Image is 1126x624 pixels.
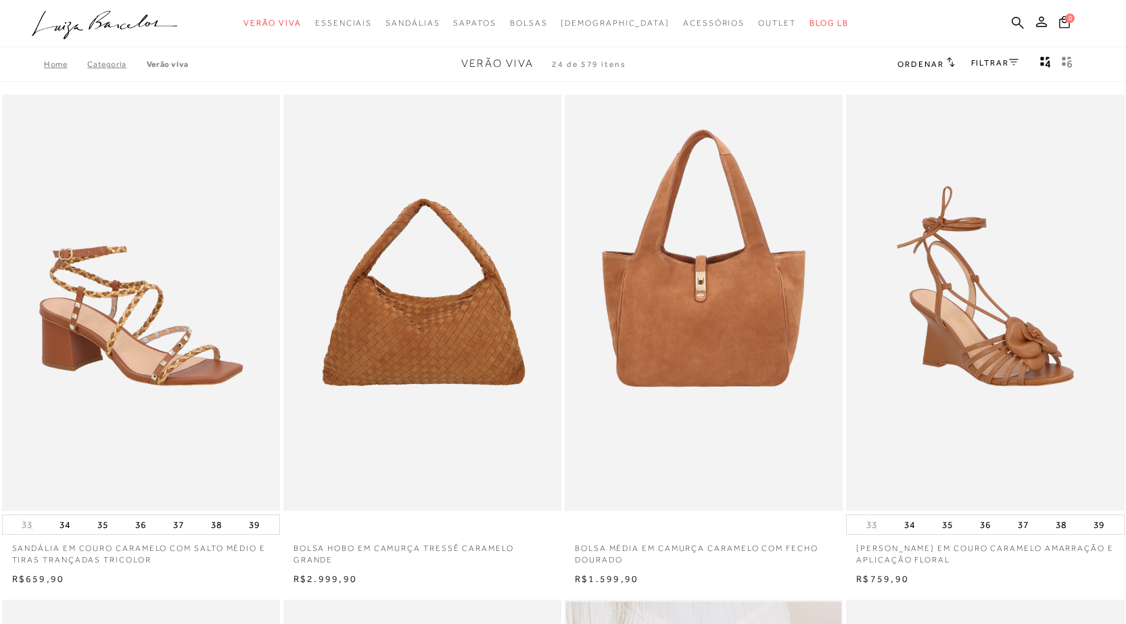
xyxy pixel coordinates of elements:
a: BOLSA HOBO EM CAMURÇA TRESSÊ CARAMELO GRANDE BOLSA HOBO EM CAMURÇA TRESSÊ CARAMELO GRANDE [285,97,560,510]
span: Sandálias [385,18,440,28]
a: BOLSA HOBO EM CAMURÇA TRESSÊ CARAMELO GRANDE [283,535,561,566]
a: categoryNavScreenReaderText [683,11,745,36]
a: SANDÁLIA ANABELA EM COURO CARAMELO AMARRAÇÃO E APLICAÇÃO FLORAL SANDÁLIA ANABELA EM COURO CARAMEL... [847,97,1123,510]
img: SANDÁLIA EM COURO CARAMELO COM SALTO MÉDIO E TIRAS TRANÇADAS TRICOLOR [3,97,279,510]
span: Ordenar [897,59,943,69]
a: SANDÁLIA EM COURO CARAMELO COM SALTO MÉDIO E TIRAS TRANÇADAS TRICOLOR [2,535,280,566]
span: Essenciais [315,18,372,28]
a: Verão Viva [147,59,189,69]
span: R$659,90 [12,573,65,584]
a: categoryNavScreenReaderText [453,11,496,36]
span: 0 [1065,14,1075,23]
span: R$759,90 [856,573,909,584]
button: 0 [1055,15,1074,33]
a: BLOG LB [810,11,849,36]
a: BOLSA MÉDIA EM CAMURÇA CARAMELO COM FECHO DOURADO BOLSA MÉDIA EM CAMURÇA CARAMELO COM FECHO DOURADO [566,97,841,510]
span: Bolsas [510,18,548,28]
button: 33 [862,519,881,531]
button: 34 [55,515,74,534]
button: 38 [1052,515,1071,534]
span: [DEMOGRAPHIC_DATA] [561,18,670,28]
span: BLOG LB [810,18,849,28]
a: BOLSA MÉDIA EM CAMURÇA CARAMELO COM FECHO DOURADO [565,535,843,566]
button: 38 [207,515,226,534]
button: 36 [131,515,150,534]
span: R$2.999,90 [294,573,357,584]
a: categoryNavScreenReaderText [315,11,372,36]
button: Mostrar 4 produtos por linha [1036,55,1055,73]
a: Categoria [87,59,146,69]
button: 36 [976,515,995,534]
a: categoryNavScreenReaderText [758,11,796,36]
span: Verão Viva [243,18,302,28]
span: Sapatos [453,18,496,28]
button: 33 [18,519,37,531]
button: 37 [1014,515,1033,534]
a: [PERSON_NAME] EM COURO CARAMELO AMARRAÇÃO E APLICAÇÃO FLORAL [846,535,1124,566]
a: FILTRAR [971,58,1018,68]
a: noSubCategoriesText [561,11,670,36]
span: Outlet [758,18,796,28]
span: Verão Viva [461,57,534,70]
button: 39 [1089,515,1108,534]
span: 24 de 579 itens [552,59,626,69]
button: 35 [938,515,957,534]
img: SANDÁLIA ANABELA EM COURO CARAMELO AMARRAÇÃO E APLICAÇÃO FLORAL [847,97,1123,510]
button: 37 [169,515,188,534]
button: 35 [93,515,112,534]
button: gridText6Desc [1058,55,1077,73]
img: BOLSA HOBO EM CAMURÇA TRESSÊ CARAMELO GRANDE [285,97,560,510]
a: categoryNavScreenReaderText [385,11,440,36]
button: 34 [900,515,919,534]
a: SANDÁLIA EM COURO CARAMELO COM SALTO MÉDIO E TIRAS TRANÇADAS TRICOLOR SANDÁLIA EM COURO CARAMELO ... [3,97,279,510]
span: Acessórios [683,18,745,28]
span: R$1.599,90 [575,573,638,584]
a: Home [44,59,87,69]
a: categoryNavScreenReaderText [510,11,548,36]
img: BOLSA MÉDIA EM CAMURÇA CARAMELO COM FECHO DOURADO [566,97,841,510]
a: categoryNavScreenReaderText [243,11,302,36]
button: 39 [245,515,264,534]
